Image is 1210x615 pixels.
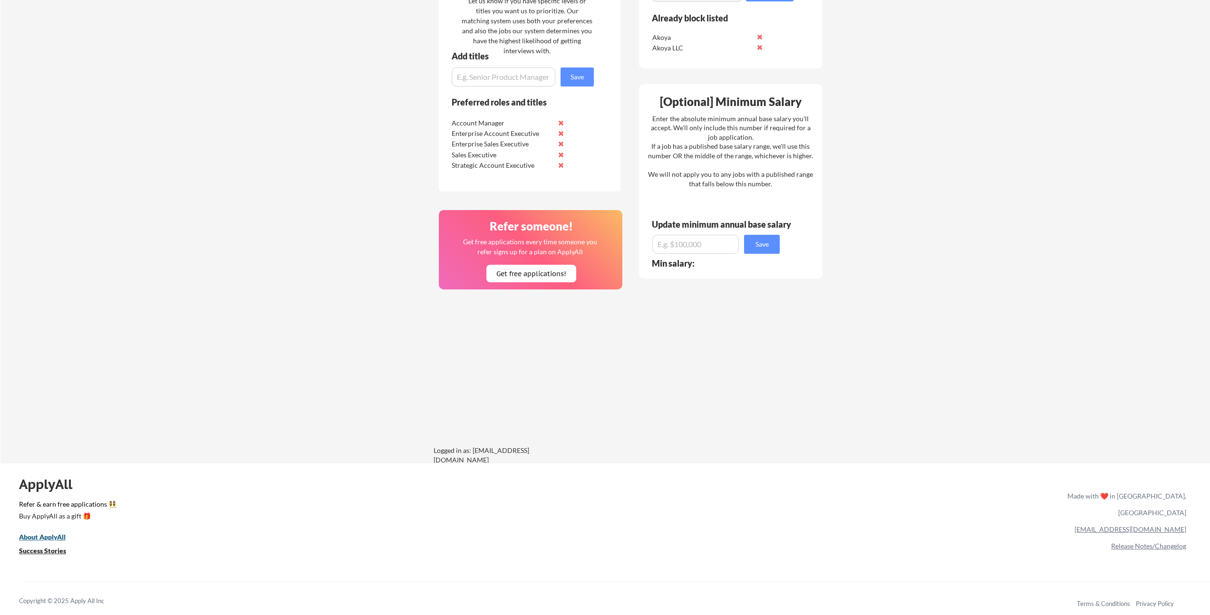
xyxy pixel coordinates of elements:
div: Enterprise Account Executive [452,129,552,138]
div: ApplyAll [19,476,83,492]
u: Success Stories [19,547,66,555]
u: About ApplyAll [19,533,66,541]
a: Refer & earn free applications 👯‍♀️ [19,501,869,511]
div: Sales Executive [452,150,552,160]
div: Akoya [652,33,753,42]
div: Enterprise Sales Executive [452,139,552,149]
div: Refer someone! [443,221,620,232]
a: Terms & Conditions [1077,600,1130,607]
input: E.g. Senior Product Manager [452,67,555,86]
div: Logged in as: [EMAIL_ADDRESS][DOMAIN_NAME] [434,446,576,464]
input: E.g. $100,000 [652,235,739,254]
div: Add titles [452,52,586,60]
div: Enter the absolute minimum annual base salary you'll accept. We'll only include this number if re... [648,114,813,189]
strong: Min salary: [652,258,695,269]
div: Copyright © 2025 Apply All Inc [19,596,128,606]
div: Preferred roles and titles [452,98,581,106]
div: [Optional] Minimum Salary [642,96,819,107]
div: Update minimum annual base salary [652,220,794,229]
a: Buy ApplyAll as a gift 🎁 [19,511,114,523]
div: Already block listed [652,14,781,22]
div: Buy ApplyAll as a gift 🎁 [19,513,114,519]
div: Get free applications every time someone you refer signs up for a plan on ApplyAll [462,237,598,257]
div: Akoya LLC [652,43,753,53]
a: [EMAIL_ADDRESS][DOMAIN_NAME] [1074,525,1186,533]
div: Strategic Account Executive [452,161,552,170]
a: Success Stories [19,546,79,557]
button: Save [744,235,780,254]
a: About ApplyAll [19,532,79,544]
div: Made with ❤️ in [GEOGRAPHIC_DATA], [GEOGRAPHIC_DATA] [1064,488,1186,521]
a: Privacy Policy [1136,600,1174,607]
button: Save [561,67,594,86]
a: Release Notes/Changelog [1111,542,1186,550]
div: Account Manager [452,118,552,128]
button: Get free applications! [486,265,576,282]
